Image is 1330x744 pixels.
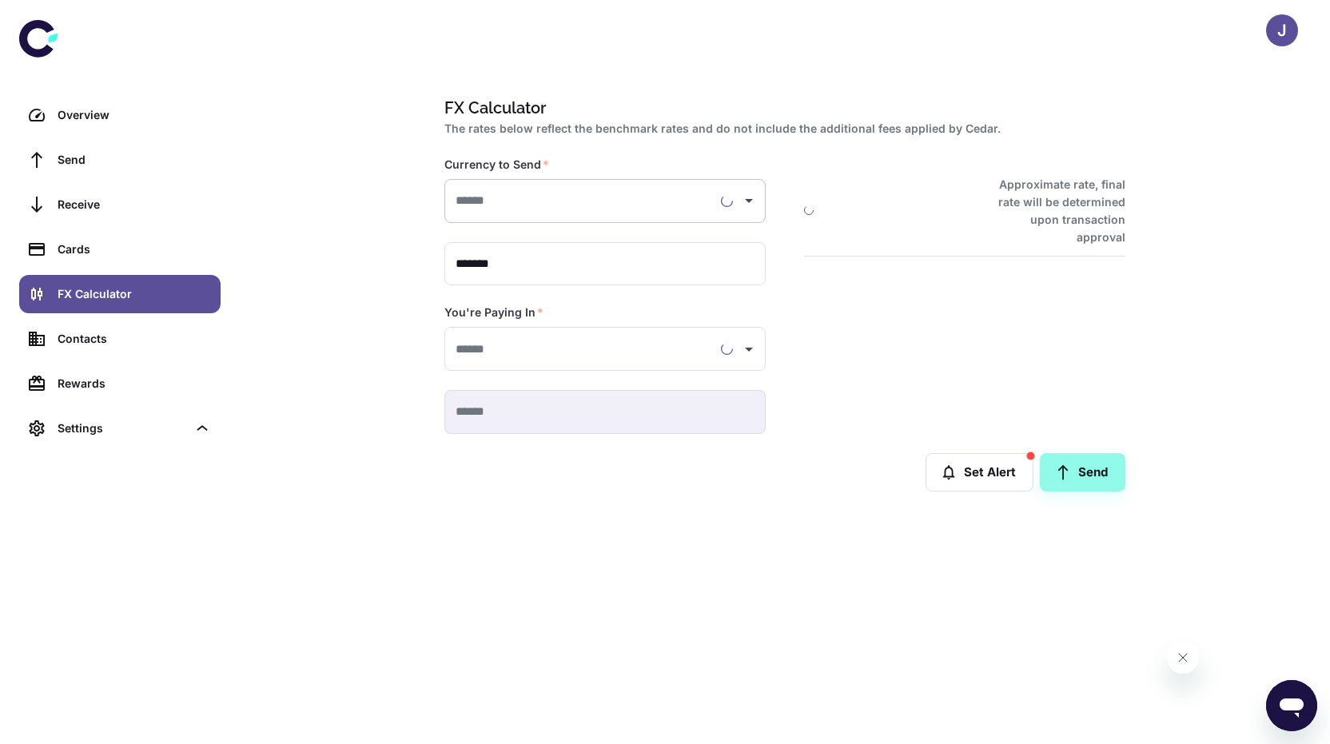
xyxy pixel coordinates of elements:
button: J [1266,14,1298,46]
div: Contacts [58,330,211,348]
h1: FX Calculator [444,96,1119,120]
a: Rewards [19,364,221,403]
div: FX Calculator [58,285,211,303]
a: Send [19,141,221,179]
div: Settings [19,409,221,448]
a: Send [1040,453,1125,491]
a: Overview [19,96,221,134]
div: Rewards [58,375,211,392]
button: Open [738,338,760,360]
div: Cards [58,241,211,258]
iframe: Button to launch messaging window [1266,680,1317,731]
iframe: Close message [1167,642,1199,674]
label: Currency to Send [444,157,549,173]
div: Send [58,151,211,169]
button: Open [738,189,760,212]
a: Receive [19,185,221,224]
div: Receive [58,196,211,213]
div: Settings [58,420,187,437]
a: Cards [19,230,221,269]
a: Contacts [19,320,221,358]
a: FX Calculator [19,275,221,313]
button: Set Alert [926,453,1033,491]
h6: Approximate rate, final rate will be determined upon transaction approval [981,176,1125,246]
div: Overview [58,106,211,124]
label: You're Paying In [444,304,544,320]
span: Hi. Need any help? [10,11,115,24]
